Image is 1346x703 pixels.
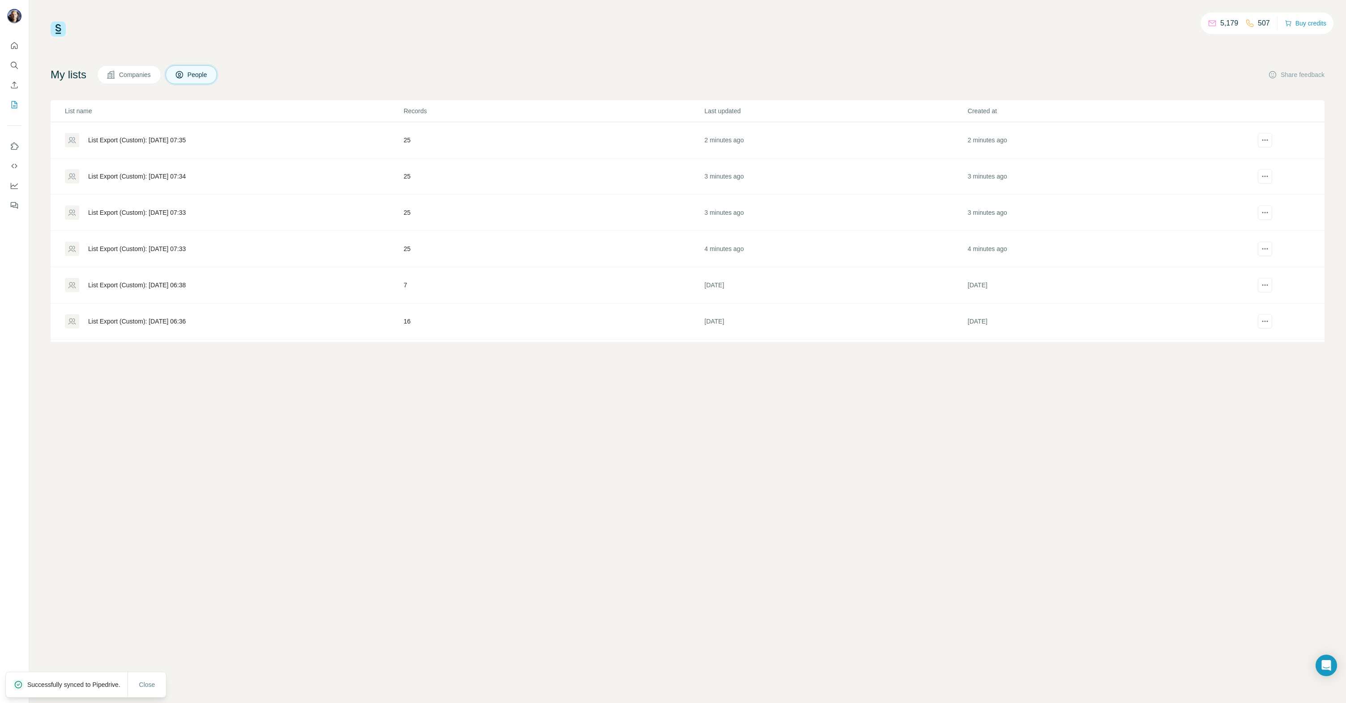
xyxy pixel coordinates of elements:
td: [DATE] [967,303,1231,340]
button: actions [1258,242,1272,256]
td: 2 minutes ago [704,122,967,158]
button: actions [1258,314,1272,328]
div: List Export (Custom): [DATE] 07:33 [88,208,186,217]
h4: My lists [51,68,86,82]
button: Use Surfe API [7,158,21,174]
td: 3 minutes ago [704,195,967,231]
button: Share feedback [1268,70,1325,79]
p: List name [65,107,403,115]
button: actions [1258,205,1272,220]
span: Companies [119,70,152,79]
p: Records [404,107,703,115]
td: 25 [403,340,704,376]
button: Use Surfe on LinkedIn [7,138,21,154]
button: Dashboard [7,178,21,194]
button: Quick start [7,38,21,54]
td: 7 [403,267,704,303]
td: [DATE] [704,303,967,340]
button: Enrich CSV [7,77,21,93]
p: 507 [1258,18,1270,29]
td: 25 [403,231,704,267]
p: Created at [968,107,1230,115]
td: 3 minutes ago [967,158,1231,195]
td: [DATE] [704,267,967,303]
img: Surfe Logo [51,21,66,37]
button: Feedback [7,197,21,213]
div: Open Intercom Messenger [1316,655,1337,676]
td: 3 minutes ago [704,158,967,195]
button: Buy credits [1285,17,1326,30]
button: actions [1258,133,1272,147]
td: 25 [403,195,704,231]
td: [DATE] [967,267,1231,303]
div: List Export (Custom): [DATE] 06:38 [88,281,186,290]
td: 3 minutes ago [967,195,1231,231]
span: Close [139,680,155,689]
td: [DATE] [967,340,1231,376]
p: Last updated [704,107,967,115]
td: 25 [403,158,704,195]
td: [DATE] [704,340,967,376]
td: 2 minutes ago [967,122,1231,158]
p: 5,179 [1220,18,1238,29]
button: actions [1258,169,1272,183]
div: List Export (Custom): [DATE] 07:34 [88,172,186,181]
p: Successfully synced to Pipedrive. [27,680,128,689]
td: 16 [403,303,704,340]
button: Search [7,57,21,73]
button: My lists [7,97,21,113]
button: Close [133,677,162,693]
img: Avatar [7,9,21,23]
td: 4 minutes ago [967,231,1231,267]
span: People [187,70,208,79]
td: 4 minutes ago [704,231,967,267]
div: List Export (Custom): [DATE] 06:36 [88,317,186,326]
div: List Export (Custom): [DATE] 07:35 [88,136,186,145]
div: List Export (Custom): [DATE] 07:33 [88,244,186,253]
td: 25 [403,122,704,158]
button: actions [1258,278,1272,292]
